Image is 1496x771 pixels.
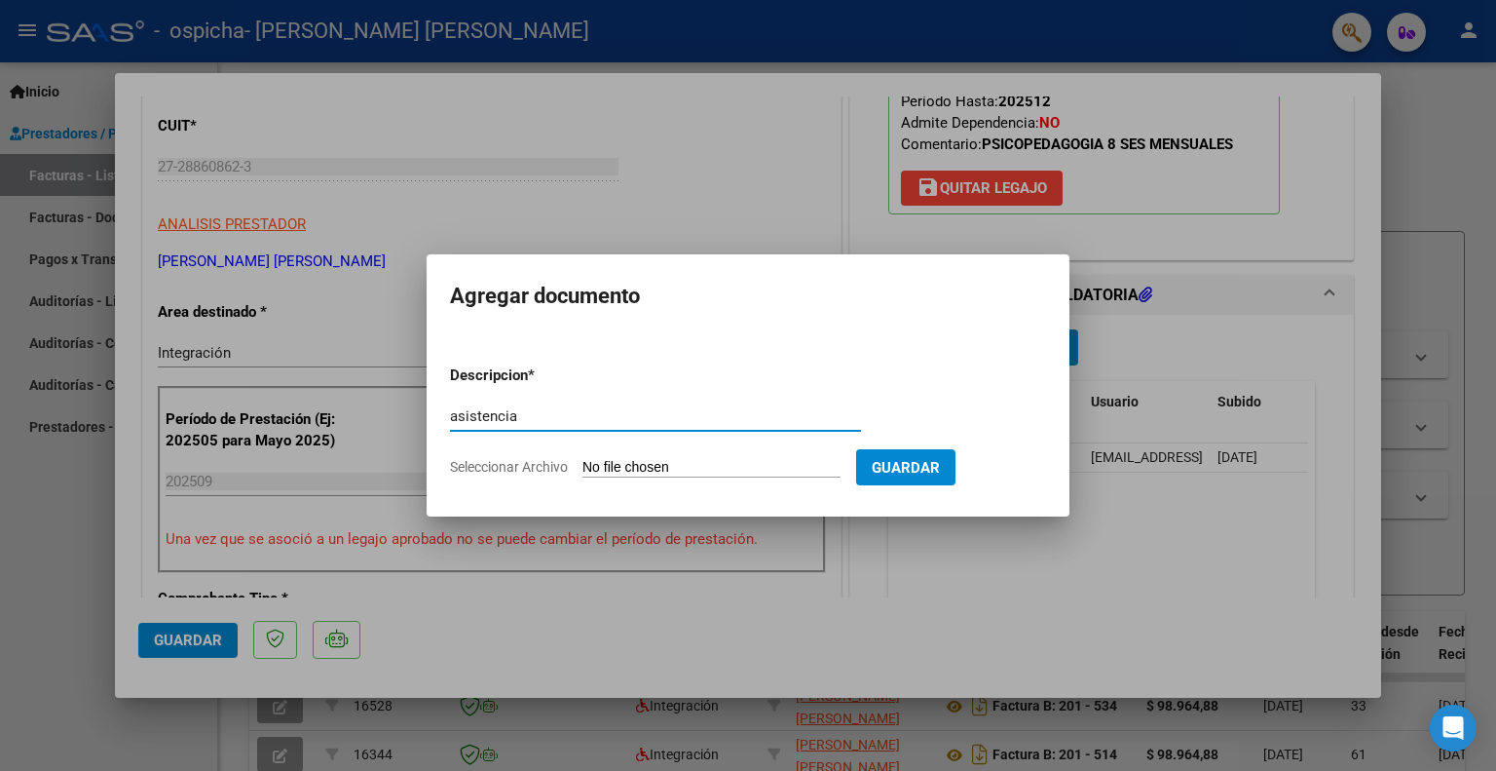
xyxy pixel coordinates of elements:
span: Seleccionar Archivo [450,459,568,475]
button: Guardar [856,449,955,485]
h2: Agregar documento [450,278,1046,315]
span: Guardar [872,459,940,477]
div: Open Intercom Messenger [1430,705,1477,752]
p: Descripcion [450,365,629,387]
